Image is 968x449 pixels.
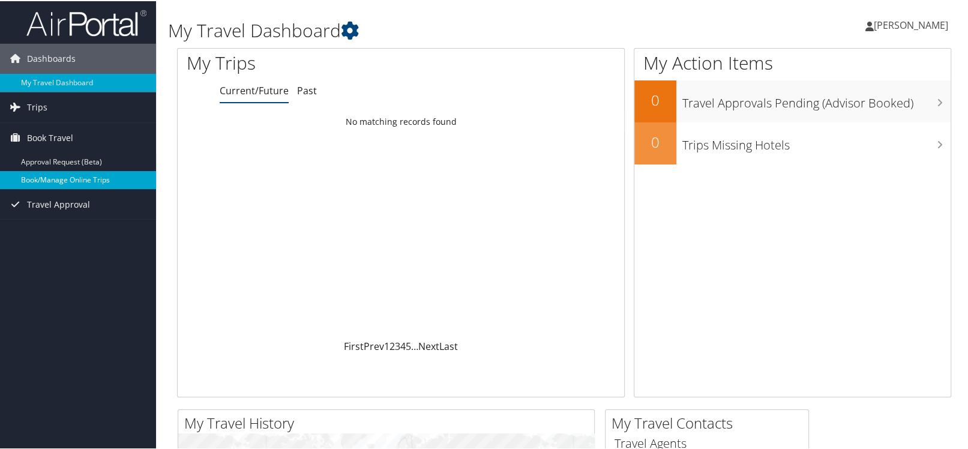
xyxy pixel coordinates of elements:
span: … [411,339,418,352]
span: Book Travel [27,122,73,152]
span: [PERSON_NAME] [874,17,948,31]
a: 0Travel Approvals Pending (Advisor Booked) [634,79,951,121]
h2: My Travel History [184,412,594,432]
h3: Trips Missing Hotels [682,130,951,152]
a: Next [418,339,439,352]
a: 1 [384,339,389,352]
a: 0Trips Missing Hotels [634,121,951,163]
h2: My Travel Contacts [612,412,808,432]
span: Dashboards [27,43,76,73]
h1: My Travel Dashboard [168,17,696,42]
a: [PERSON_NAME] [865,6,960,42]
a: 3 [395,339,400,352]
a: First [344,339,364,352]
a: 2 [389,339,395,352]
h3: Travel Approvals Pending (Advisor Booked) [682,88,951,110]
a: 5 [406,339,411,352]
h2: 0 [634,131,676,151]
span: Travel Approval [27,188,90,218]
h2: 0 [634,89,676,109]
a: Current/Future [220,83,289,96]
span: Trips [27,91,47,121]
td: No matching records found [178,110,624,131]
a: Prev [364,339,384,352]
h1: My Action Items [634,49,951,74]
img: airportal-logo.png [26,8,146,36]
a: 4 [400,339,406,352]
a: Last [439,339,458,352]
a: Past [297,83,317,96]
h1: My Trips [187,49,429,74]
